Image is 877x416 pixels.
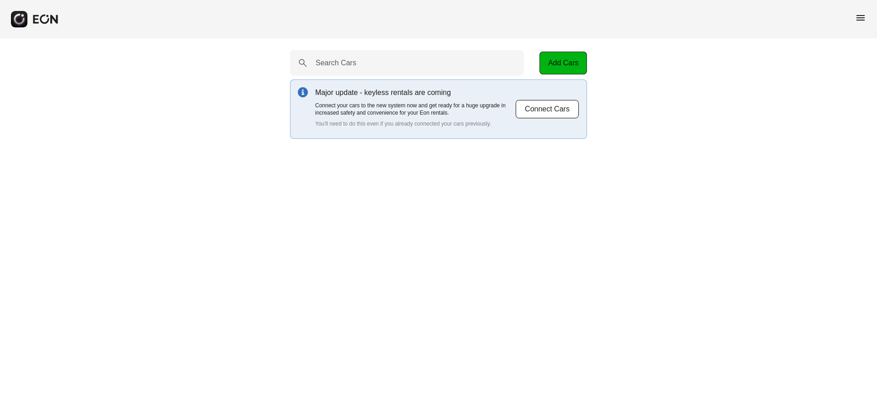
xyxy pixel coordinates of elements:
[298,87,308,97] img: info
[855,12,866,23] span: menu
[316,58,356,68] label: Search Cars
[515,100,579,119] button: Connect Cars
[315,120,515,127] p: You'll need to do this even if you already connected your cars previously.
[315,102,515,116] p: Connect your cars to the new system now and get ready for a huge upgrade in increased safety and ...
[539,52,587,74] button: Add Cars
[315,87,515,98] p: Major update - keyless rentals are coming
